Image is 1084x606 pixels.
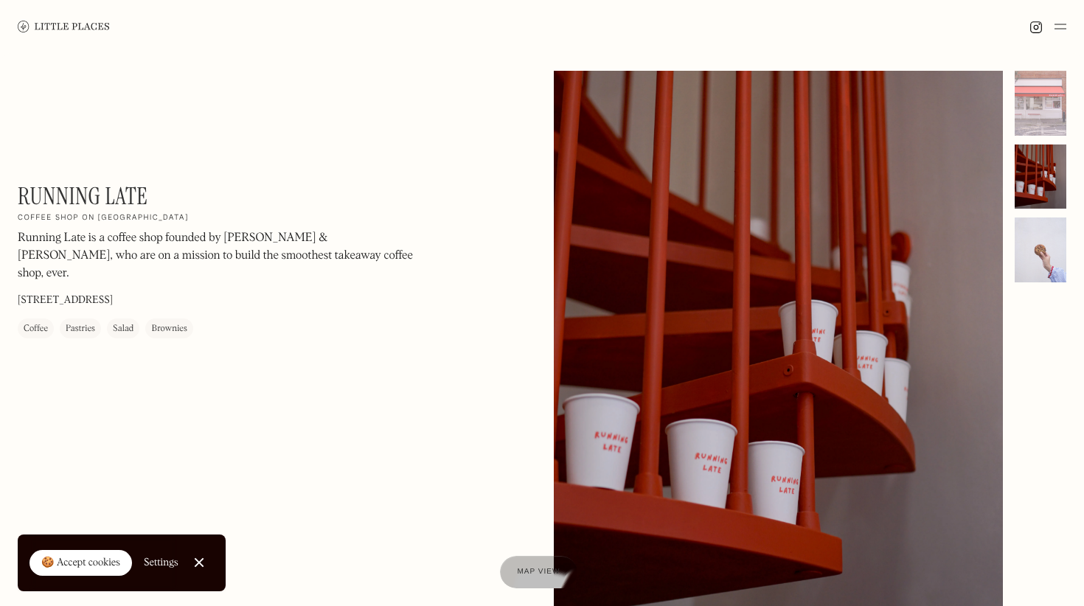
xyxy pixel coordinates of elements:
[500,556,578,588] a: Map view
[18,213,189,223] h2: Coffee shop on [GEOGRAPHIC_DATA]
[184,548,214,577] a: Close Cookie Popup
[66,321,95,336] div: Pastries
[144,546,178,579] a: Settings
[18,229,416,282] p: Running Late is a coffee shop founded by [PERSON_NAME] & [PERSON_NAME], who are on a mission to b...
[151,321,187,336] div: Brownies
[518,568,560,576] span: Map view
[113,321,133,336] div: Salad
[41,556,120,571] div: 🍪 Accept cookies
[18,182,147,210] h1: Running Late
[198,563,199,563] div: Close Cookie Popup
[24,321,48,336] div: Coffee
[29,550,132,577] a: 🍪 Accept cookies
[144,557,178,568] div: Settings
[18,293,113,308] p: [STREET_ADDRESS]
